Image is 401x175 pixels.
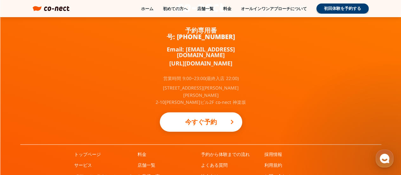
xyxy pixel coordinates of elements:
a: ホーム [2,122,42,138]
a: 採用情報 [264,151,282,158]
span: 設定 [98,132,106,137]
a: 設定 [82,122,122,138]
i: keyboard_arrow_right [228,118,236,126]
a: 店舗一覧 [197,6,214,11]
span: チャット [54,132,69,137]
span: ホーム [16,132,28,137]
a: トップページ [74,151,101,158]
a: チャット [42,122,82,138]
a: 予約から体験までの流れ [201,151,250,158]
a: 利用規約 [264,162,282,168]
p: 今すぐ予約 [172,115,230,129]
a: 初めての方へ [163,6,188,11]
a: よくある質問 [201,162,228,168]
p: 営業時間 9:00~23:00(最終入店 22:00) [163,76,239,81]
a: 今すぐ予約keyboard_arrow_right [160,112,242,132]
a: 料金 [223,6,231,11]
a: 初回体験を予約する [316,3,369,14]
a: [URL][DOMAIN_NAME] [169,60,232,66]
a: オールインワンアプローチについて [241,6,307,11]
a: 店舗一覧 [138,162,155,168]
a: 料金 [138,151,146,158]
a: 予約専用番号: [PHONE_NUMBER] [153,27,249,40]
a: サービス [74,162,92,168]
p: [STREET_ADDRESS][PERSON_NAME][PERSON_NAME] 2-10[PERSON_NAME]ビル2F co-nect 神楽坂 [153,84,249,106]
a: Email: [EMAIL_ADDRESS][DOMAIN_NAME] [153,46,249,58]
a: ホーム [141,6,153,11]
